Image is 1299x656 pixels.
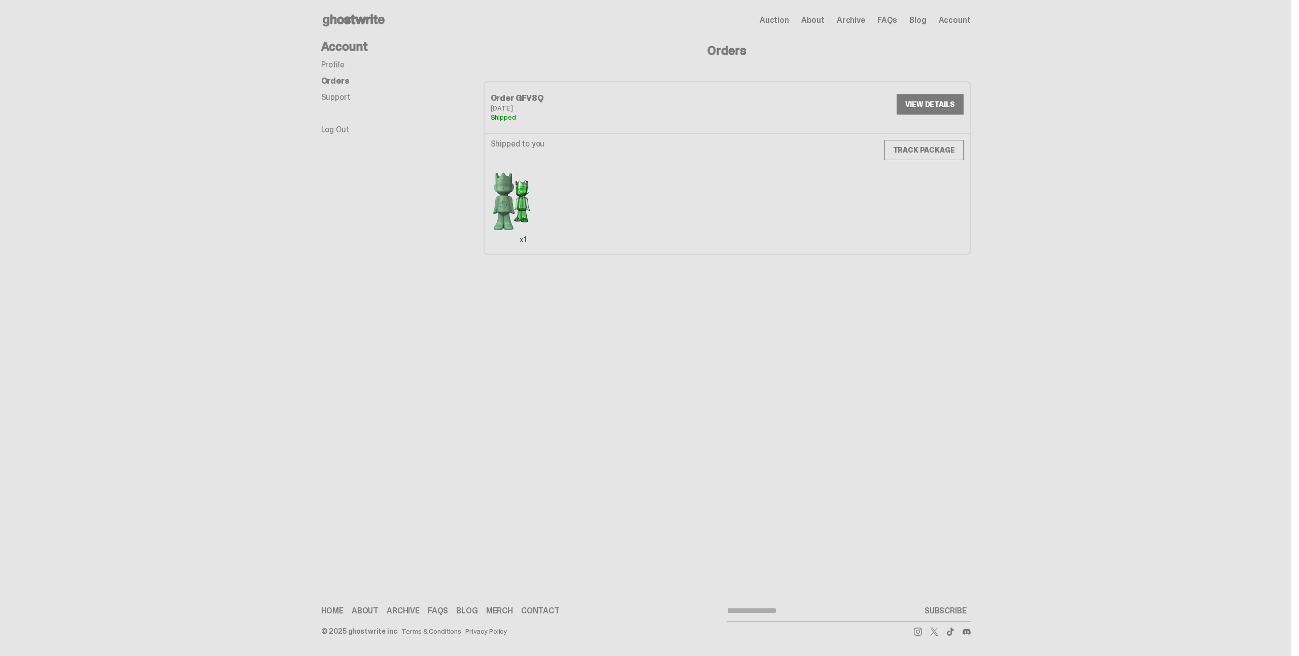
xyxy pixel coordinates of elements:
[321,607,344,615] a: Home
[387,607,420,615] a: Archive
[321,41,484,53] h4: Account
[909,16,926,24] a: Blog
[321,124,350,135] a: Log Out
[491,114,727,121] div: Shipped
[321,628,397,635] div: © 2025 ghostwrite inc
[515,232,531,248] div: x1
[884,140,964,160] a: TRACK PACKAGE
[801,16,825,24] a: About
[456,607,477,615] a: Blog
[920,601,971,621] button: SUBSCRIBE
[401,628,461,635] a: Terms & Conditions
[491,94,727,102] div: Order GFV8Q
[486,607,513,615] a: Merch
[491,140,545,148] p: Shipped to you
[521,607,560,615] a: Contact
[352,607,379,615] a: About
[760,16,789,24] a: Auction
[491,104,727,112] div: [DATE]
[837,16,865,24] a: Archive
[321,76,350,86] a: Orders
[877,16,897,24] a: FAQs
[484,45,971,57] h4: Orders
[428,607,448,615] a: FAQs
[939,16,971,24] a: Account
[321,92,351,102] a: Support
[465,628,507,635] a: Privacy Policy
[321,59,345,70] a: Profile
[897,94,963,115] a: VIEW DETAILS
